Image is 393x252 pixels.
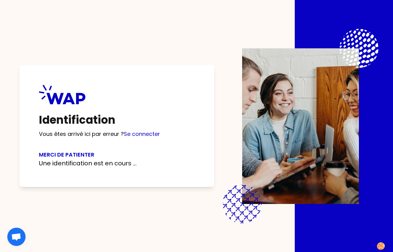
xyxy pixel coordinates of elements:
p: Vous êtes arrivé ici par erreur ? [39,130,195,138]
div: Ouvrir le chat [7,228,26,246]
h3: Merci de patienter [39,150,195,159]
p: Une identification est en cours ... [39,159,195,167]
a: Se connecter [124,130,160,138]
h1: Identification [39,114,195,126]
img: Description [242,48,359,204]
